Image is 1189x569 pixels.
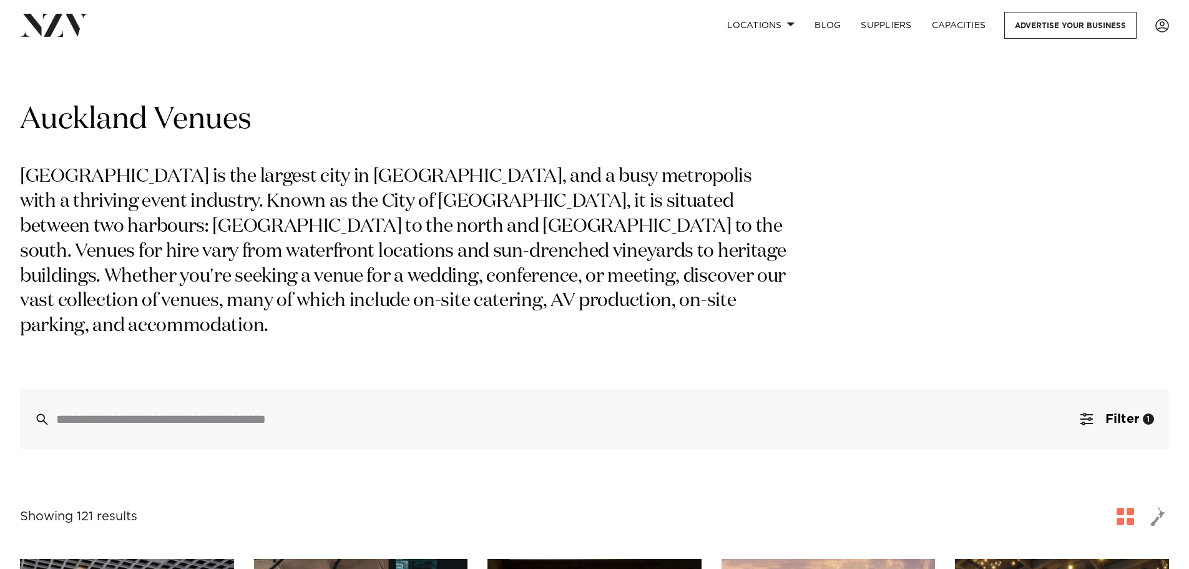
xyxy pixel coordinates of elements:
a: Advertise your business [1004,12,1137,39]
div: 1 [1143,413,1154,425]
span: Filter [1105,413,1139,425]
h1: Auckland Venues [20,101,1169,140]
a: Locations [717,12,805,39]
p: [GEOGRAPHIC_DATA] is the largest city in [GEOGRAPHIC_DATA], and a busy metropolis with a thriving... [20,165,791,339]
a: BLOG [805,12,851,39]
a: Capacities [922,12,996,39]
button: Filter1 [1065,389,1169,449]
img: nzv-logo.png [20,14,88,36]
a: SUPPLIERS [851,12,921,39]
div: Showing 121 results [20,507,137,527]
